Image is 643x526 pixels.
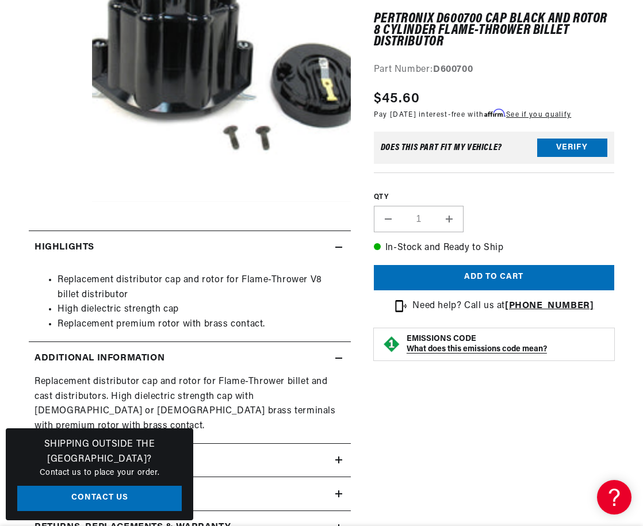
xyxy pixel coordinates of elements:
h3: Shipping Outside the [GEOGRAPHIC_DATA]? [17,437,182,467]
p: Contact us to place your order. [17,467,182,479]
img: Emissions code [382,335,401,354]
h2: Highlights [35,240,94,255]
button: Verify [537,139,607,157]
p: Need help? Call us at [412,299,594,314]
a: See if you qualify - Learn more about Affirm Financing (opens in modal) [506,112,571,119]
span: $45.60 [374,89,420,110]
li: High dielectric strength cap [58,302,345,317]
li: Replacement premium rotor with brass contact. [58,317,345,332]
label: QTY [374,193,614,202]
h2: Additional Information [35,351,164,366]
div: Does This part fit My vehicle? [381,143,502,152]
p: In-Stock and Ready to Ship [374,241,614,256]
a: [PHONE_NUMBER] [505,301,594,310]
summary: Highlights [29,231,351,264]
h1: PerTronix D600700 Cap Black and Rotor 8 cylinder Flame-Thrower Billet Distributor [374,13,614,48]
button: EMISSIONS CODEWhat does this emissions code mean? [407,334,606,355]
a: Contact Us [17,486,182,512]
strong: What does this emissions code mean? [407,345,547,354]
p: Replacement distributor cap and rotor for Flame-Thrower billet and cast distributors. High dielec... [35,375,345,433]
span: Affirm [484,109,504,118]
strong: D600700 [433,65,473,74]
strong: EMISSIONS CODE [407,335,476,343]
p: Pay [DATE] interest-free with . [374,110,571,121]
div: Part Number: [374,63,614,78]
summary: Additional Information [29,342,351,375]
button: Add to cart [374,265,614,291]
li: Replacement distributor cap and rotor for Flame-Thrower V8 billet distributor [58,273,345,302]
